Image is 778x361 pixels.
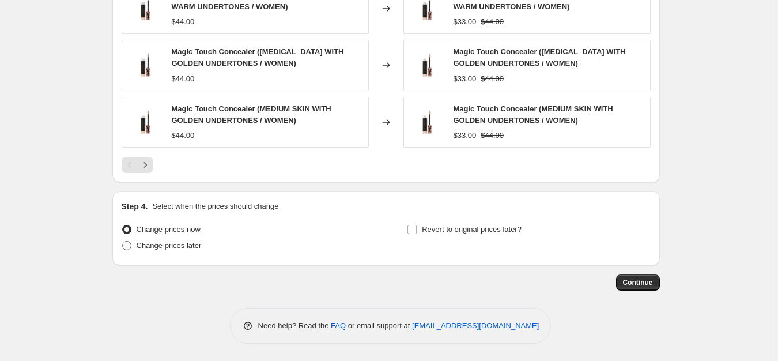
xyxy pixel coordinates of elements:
[454,104,613,125] span: Magic Touch Concealer (MEDIUM SKIN WITH GOLDEN UNDERTONES / WOMEN)
[422,225,522,234] span: Revert to original prices later?
[454,73,477,85] div: $33.00
[122,201,148,212] h2: Step 4.
[172,130,195,141] div: $44.00
[454,47,626,67] span: Magic Touch Concealer ([MEDICAL_DATA] WITH GOLDEN UNDERTONES / WOMEN)
[172,16,195,28] div: $44.00
[137,157,153,173] button: Next
[410,105,444,140] img: 689304101240_MAGICTOUCHCONCEALER_5_a_80x.jpg
[172,73,195,85] div: $44.00
[616,274,660,291] button: Continue
[152,201,278,212] p: Select when the prices should change
[481,73,504,85] strike: $44.00
[137,241,202,250] span: Change prices later
[331,321,346,330] a: FAQ
[172,47,344,67] span: Magic Touch Concealer ([MEDICAL_DATA] WITH GOLDEN UNDERTONES / WOMEN)
[122,157,153,173] nav: Pagination
[481,130,504,141] strike: $44.00
[128,105,163,140] img: 689304101240_MAGICTOUCHCONCEALER_5_a_80x.jpg
[454,130,477,141] div: $33.00
[137,225,201,234] span: Change prices now
[454,16,477,28] div: $33.00
[172,104,331,125] span: Magic Touch Concealer (MEDIUM SKIN WITH GOLDEN UNDERTONES / WOMEN)
[346,321,412,330] span: or email support at
[481,16,504,28] strike: $44.00
[410,48,444,82] img: 689304101240_MAGICTOUCHCONCEALER_5_a_80x.jpg
[412,321,539,330] a: [EMAIL_ADDRESS][DOMAIN_NAME]
[623,278,653,287] span: Continue
[258,321,331,330] span: Need help? Read the
[128,48,163,82] img: 689304101240_MAGICTOUCHCONCEALER_5_a_80x.jpg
